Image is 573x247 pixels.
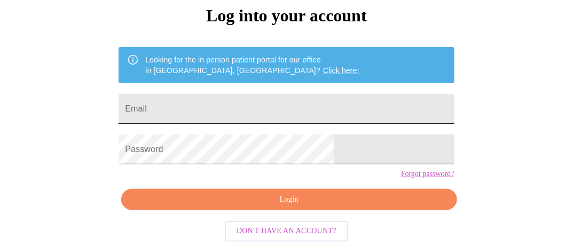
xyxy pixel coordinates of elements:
[119,6,454,26] h3: Log into your account
[401,170,454,178] a: Forgot password?
[237,225,336,238] span: Don't have an account?
[145,50,359,80] div: Looking for the in person patient portal for our office in [GEOGRAPHIC_DATA], [GEOGRAPHIC_DATA]?
[222,226,351,235] a: Don't have an account?
[134,193,444,206] span: Login
[225,221,348,242] button: Don't have an account?
[121,189,457,211] button: Login
[323,66,359,75] a: Click here!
